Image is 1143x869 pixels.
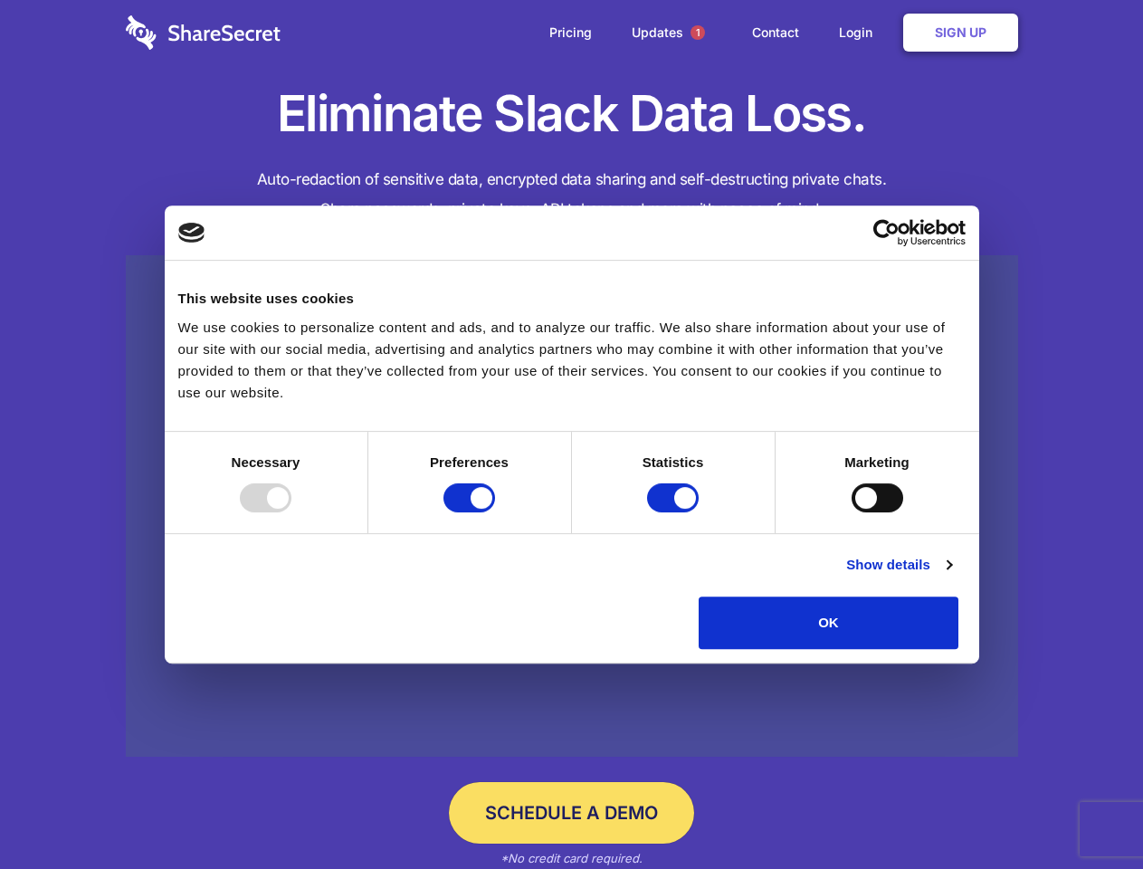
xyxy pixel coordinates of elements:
div: This website uses cookies [178,288,966,310]
strong: Statistics [643,454,704,470]
em: *No credit card required. [500,851,643,865]
strong: Marketing [844,454,910,470]
a: Schedule a Demo [449,782,694,844]
a: Usercentrics Cookiebot - opens in a new window [807,219,966,246]
img: logo-wordmark-white-trans-d4663122ce5f474addd5e946df7df03e33cb6a1c49d2221995e7729f52c070b2.svg [126,15,281,50]
a: Contact [734,5,817,61]
img: logo [178,223,205,243]
a: Show details [846,554,951,576]
button: OK [699,597,958,649]
a: Wistia video thumbnail [126,255,1018,758]
div: We use cookies to personalize content and ads, and to analyze our traffic. We also share informat... [178,317,966,404]
strong: Preferences [430,454,509,470]
h1: Eliminate Slack Data Loss. [126,81,1018,147]
span: 1 [691,25,705,40]
strong: Necessary [232,454,300,470]
h4: Auto-redaction of sensitive data, encrypted data sharing and self-destructing private chats. Shar... [126,165,1018,224]
a: Login [821,5,900,61]
a: Sign Up [903,14,1018,52]
a: Pricing [531,5,610,61]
